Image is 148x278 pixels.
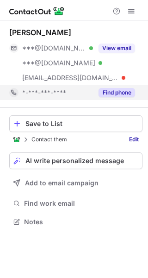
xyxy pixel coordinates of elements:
[9,115,142,132] button: Save to List
[24,218,139,226] span: Notes
[31,136,67,143] p: Contact them
[24,199,139,208] span: Find work email
[9,152,142,169] button: AI write personalized message
[99,88,135,97] button: Reveal Button
[22,44,86,52] span: ***@[DOMAIN_NAME]
[99,44,135,53] button: Reveal Button
[9,197,142,210] button: Find work email
[22,74,118,82] span: [EMAIL_ADDRESS][DOMAIN_NAME]
[125,135,142,144] a: Edit
[13,136,20,143] img: ContactOut
[25,120,138,127] div: Save to List
[22,59,95,67] span: ***@[DOMAIN_NAME]
[9,175,142,191] button: Add to email campaign
[25,157,124,164] span: AI write personalized message
[9,6,65,17] img: ContactOut v5.3.10
[25,179,99,187] span: Add to email campaign
[9,215,142,228] button: Notes
[9,28,71,37] div: [PERSON_NAME]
